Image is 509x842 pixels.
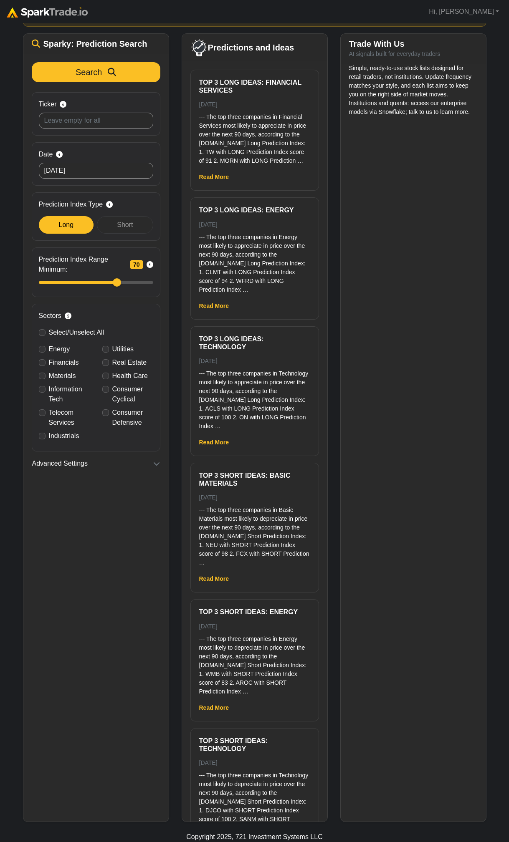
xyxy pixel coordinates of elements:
a: Read More [199,174,229,180]
small: [DATE] [199,759,218,766]
span: Long [59,221,74,228]
p: --- The top three companies in Basic Materials most likely to depreciate in price over the next 9... [199,506,310,567]
label: Energy [49,344,70,354]
small: [DATE] [199,623,218,630]
label: Health Care [112,371,148,381]
a: Top 3 Short ideas: Energy [DATE] --- The top three companies in Energy most likely to depreciate ... [199,608,310,696]
h6: Top 3 Short ideas: Basic Materials [199,471,310,487]
span: 70 [130,260,143,269]
p: --- The top three companies in Technology most likely to appreciate in price over the next 90 day... [199,369,310,431]
p: --- The top three companies in Technology most likely to depreciate in price over the next 90 day... [199,771,310,832]
label: Consumer Defensive [112,408,153,428]
h6: Top 3 Short ideas: Energy [199,608,310,616]
div: Long [39,216,94,234]
label: Consumer Cyclical [112,384,153,404]
label: Materials [49,371,76,381]
small: AI signals built for everyday traders [349,50,441,57]
span: Select/Unselect All [49,329,104,336]
label: Real Estate [112,358,147,368]
a: Hi, [PERSON_NAME] [425,3,502,20]
span: Ticker [39,99,57,109]
p: Simple, ready-to-use stock lists designed for retail traders, not institutions. Update frequency ... [349,64,478,116]
small: [DATE] [199,358,218,364]
input: Leave empty for all [39,113,153,129]
span: Advanced Settings [32,459,88,469]
img: sparktrade.png [7,8,88,18]
span: Search [76,68,102,77]
label: Financials [49,358,79,368]
button: Search [32,62,160,82]
a: Top 3 Long ideas: Technology [DATE] --- The top three companies in Technology most likely to appr... [199,335,310,431]
h5: Trade With Us [349,39,478,49]
a: Top 3 Short ideas: Basic Materials [DATE] --- The top three companies in Basic Materials most lik... [199,471,310,567]
label: Utilities [112,344,134,354]
label: Telecom Services [49,408,90,428]
h6: Top 3 Long ideas: Technology [199,335,310,351]
a: Top 3 Long ideas: Financial Services [DATE] --- The top three companies in Financial Services mos... [199,78,310,165]
small: [DATE] [199,221,218,228]
p: --- The top three companies in Financial Services most likely to appreciate in price over the nex... [199,113,310,165]
small: [DATE] [199,101,218,108]
h6: Top 3 Short ideas: Technology [199,737,310,753]
button: Advanced Settings [32,458,160,469]
p: --- The top three companies in Energy most likely to depreciate in price over the next 90 days, a... [199,635,310,696]
a: Read More [199,303,229,309]
span: Sparky: Prediction Search [43,39,147,49]
a: Top 3 Short ideas: Technology [DATE] --- The top three companies in Technology most likely to dep... [199,737,310,832]
h6: Top 3 Long ideas: Energy [199,206,310,214]
a: Top 3 Long ideas: Energy [DATE] --- The top three companies in Energy most likely to appreciate i... [199,206,310,294]
a: Read More [199,439,229,446]
h6: Top 3 Long ideas: Financial Services [199,78,310,94]
label: Information Tech [49,384,90,404]
span: Predictions and Ideas [208,43,294,53]
label: Industrials [49,431,79,441]
span: Prediction Index Type [39,199,103,209]
a: Read More [199,575,229,582]
span: Sectors [39,311,61,321]
span: Date [39,149,53,159]
span: Prediction Index Range Minimum: [39,255,127,275]
small: [DATE] [199,494,218,501]
a: Read More [199,704,229,711]
div: Short [97,216,153,234]
div: Copyright 2025, 721 Investment Systems LLC [186,832,322,842]
p: --- The top three companies in Energy most likely to appreciate in price over the next 90 days, a... [199,233,310,294]
span: Short [117,221,133,228]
